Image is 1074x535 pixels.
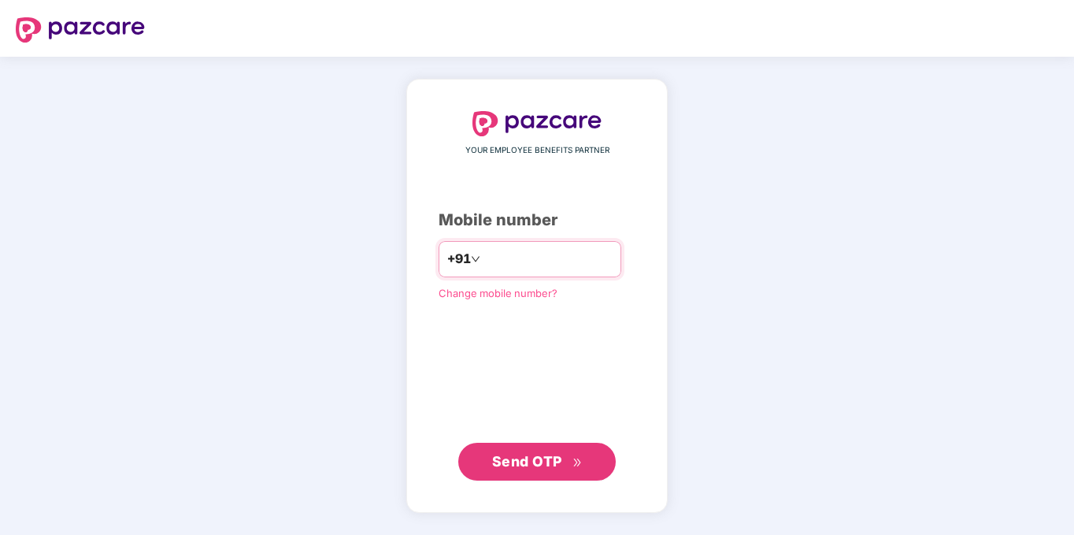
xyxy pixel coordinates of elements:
a: Change mobile number? [439,287,557,299]
img: logo [16,17,145,43]
span: YOUR EMPLOYEE BENEFITS PARTNER [465,144,609,157]
span: double-right [572,458,583,468]
span: +91 [447,249,471,269]
button: Send OTPdouble-right [458,443,616,481]
span: Send OTP [492,453,562,470]
span: down [471,254,480,264]
img: logo [472,111,602,136]
div: Mobile number [439,208,635,232]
